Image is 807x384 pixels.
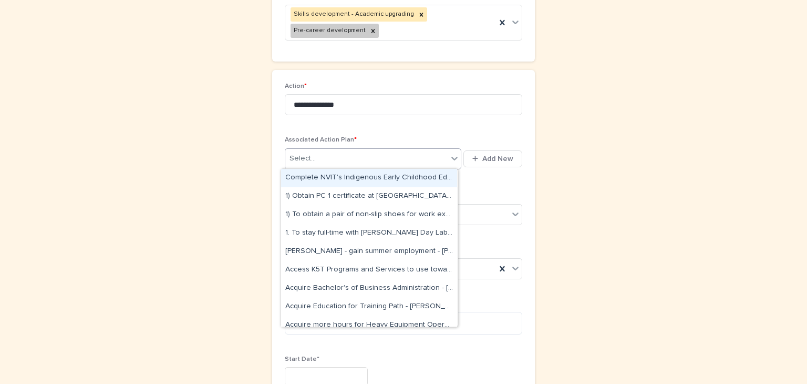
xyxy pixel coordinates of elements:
span: Start Date* [285,356,319,362]
span: Associated Action Plan [285,137,357,143]
div: Access K5T Programs and Services to use towards Grade 12 graduation - Gavin Dennis - May 23rd, 2023 [281,261,457,279]
div: Pre-career development [291,24,367,38]
div: Acquire Education for Training Path - Samantha Bolton - Nov 29th, 2021 [281,298,457,316]
div: 1. To stay full-time with Bill Boltons Day Labour team 2. Community lead programs 3. Obtain Class... [281,224,457,242]
div: Acquire Bachelor's of Business Administration - Tia Robinson - Nov 8th, 2023 [281,279,457,298]
div: Acquire more hours for Heavy Equipment Operation - Spencer McGillis - Mar 15th, 2023 [281,316,457,335]
span: Add New [482,155,513,163]
div: Complete NVIT's Indigenous Early Childhood Education Certificate Program. - Faye Payne - Sep 3rd,... [281,169,457,187]
div: 1) To obtain a pair of non-slip shoes for work experience with Sodexo. - Danielle Seymour - May 3... [281,206,457,224]
span: Action [285,83,307,89]
div: Aaron - gain summer employment - Aaron Robinson - Jul 5th, 2021 [281,242,457,261]
button: Add New [463,150,522,167]
div: 1) Obtain PC 1 certificate at Coast Mountain College August-March 2) Work experience with Sodexo ... [281,187,457,206]
div: Skills development - Academic upgrading [291,7,416,22]
div: Select... [289,153,316,164]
